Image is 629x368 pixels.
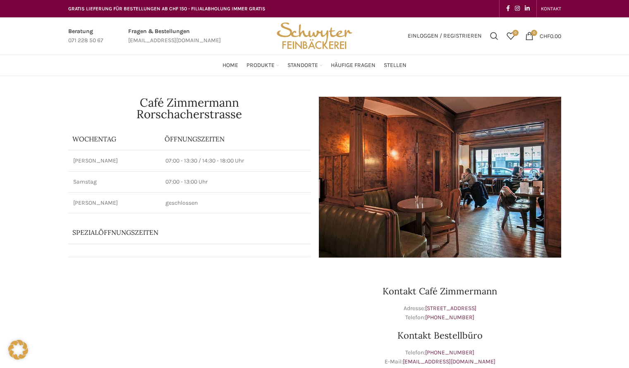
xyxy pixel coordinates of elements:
[246,62,275,69] span: Produkte
[403,358,495,365] a: [EMAIL_ADDRESS][DOMAIN_NAME]
[73,157,156,165] p: [PERSON_NAME]
[541,6,561,12] span: KONTAKT
[165,157,305,165] p: 07:00 - 13:30 / 14:30 - 18:00 Uhr
[128,27,221,45] a: Infobox link
[522,3,532,14] a: Linkedin social link
[512,30,519,36] span: 0
[502,28,519,44] div: Meine Wunschliste
[68,6,265,12] span: GRATIS LIEFERUNG FÜR BESTELLUNGEN AB CHF 150 - FILIALABHOLUNG IMMER GRATIS
[165,134,306,143] p: ÖFFNUNGSZEITEN
[486,28,502,44] a: Suchen
[408,33,482,39] span: Einloggen / Registrieren
[72,134,157,143] p: Wochentag
[531,30,537,36] span: 0
[537,0,565,17] div: Secondary navigation
[72,228,283,237] p: Spezialöffnungszeiten
[504,3,512,14] a: Facebook social link
[331,62,375,69] span: Häufige Fragen
[64,57,565,74] div: Main navigation
[319,348,561,367] p: Telefon: E-Mail:
[287,62,318,69] span: Standorte
[68,27,103,45] a: Infobox link
[73,199,156,207] p: [PERSON_NAME]
[425,349,474,356] a: [PHONE_NUMBER]
[274,32,355,39] a: Site logo
[384,57,407,74] a: Stellen
[404,28,486,44] a: Einloggen / Registrieren
[222,57,238,74] a: Home
[319,331,561,340] h3: Kontakt Bestellbüro
[425,305,476,312] a: [STREET_ADDRESS]
[521,28,565,44] a: 0 CHF0.00
[425,314,474,321] a: [PHONE_NUMBER]
[73,178,156,186] p: Samstag
[502,28,519,44] a: 0
[319,304,561,323] p: Adresse: Telefon:
[540,32,550,39] span: CHF
[384,62,407,69] span: Stellen
[222,62,238,69] span: Home
[287,57,323,74] a: Standorte
[512,3,522,14] a: Instagram social link
[274,17,355,55] img: Bäckerei Schwyter
[165,199,305,207] p: geschlossen
[331,57,375,74] a: Häufige Fragen
[68,97,311,120] h1: Café Zimmermann Rorschacherstrasse
[165,178,305,186] p: 07:00 - 13:00 Uhr
[246,57,279,74] a: Produkte
[319,287,561,296] h3: Kontakt Café Zimmermann
[541,0,561,17] a: KONTAKT
[540,32,561,39] bdi: 0.00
